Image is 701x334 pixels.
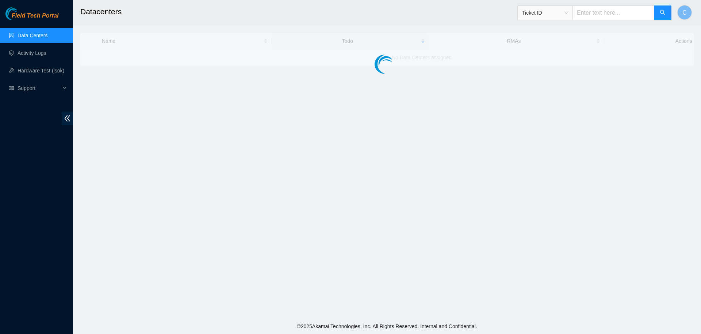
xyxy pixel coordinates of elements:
span: search [660,10,666,16]
a: Activity Logs [18,50,46,56]
span: Field Tech Portal [12,12,58,19]
a: Akamai TechnologiesField Tech Portal [5,13,58,23]
button: search [654,5,671,20]
span: Ticket ID [522,7,568,18]
button: C [677,5,692,20]
a: Data Centers [18,33,47,38]
footer: © 2025 Akamai Technologies, Inc. All Rights Reserved. Internal and Confidential. [73,319,701,334]
input: Enter text here... [572,5,654,20]
span: read [9,86,14,91]
span: double-left [62,112,73,125]
span: C [682,8,687,17]
a: Hardware Test (isok) [18,68,64,74]
span: Support [18,81,61,95]
img: Akamai Technologies [5,7,37,20]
